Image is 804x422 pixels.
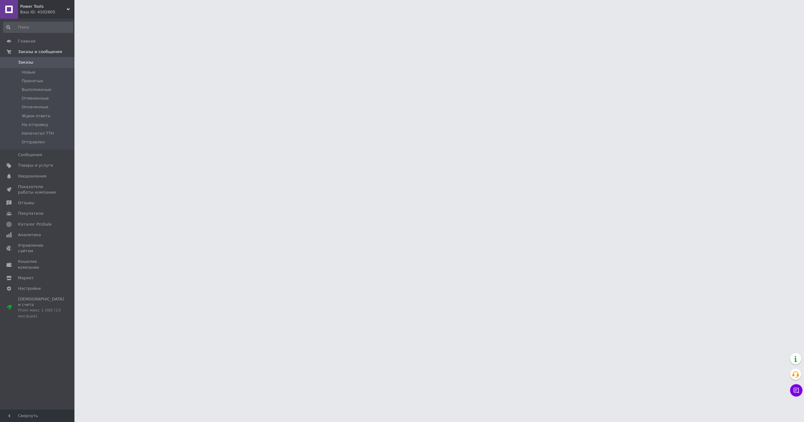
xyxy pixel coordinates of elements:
span: Главная [18,38,35,44]
span: Напечатал ТТН [22,131,54,136]
span: Ждем ответа [22,113,50,119]
div: Prom микс 1 000 (13 месяцев) [18,308,64,319]
span: Маркет [18,275,34,281]
input: Поиск [3,22,73,33]
span: Отправлен [22,139,45,145]
span: Сообщения [18,152,42,158]
div: Ваш ID: 4102805 [20,9,74,15]
span: Принятые [22,78,43,84]
span: Показатели работы компании [18,184,57,195]
span: Настройки [18,286,41,291]
span: Кошелек компании [18,259,57,270]
span: [DEMOGRAPHIC_DATA] и счета [18,296,64,319]
span: Новые [22,70,35,75]
span: Уведомления [18,173,46,179]
span: Товары и услуги [18,163,53,168]
button: Чат с покупателем [790,384,802,397]
span: Заказы и сообщения [18,49,62,55]
span: Power Tools [20,4,67,9]
span: Оплаченные [22,104,48,110]
span: Аналитика [18,232,41,238]
span: Отзывы [18,200,34,206]
span: На отправку [22,122,48,128]
span: Выполненные [22,87,51,92]
span: Покупатели [18,211,43,216]
span: Каталог ProSale [18,222,51,227]
span: Заказы [18,60,33,65]
span: Управление сайтом [18,243,57,254]
span: Отмененные [22,96,49,101]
